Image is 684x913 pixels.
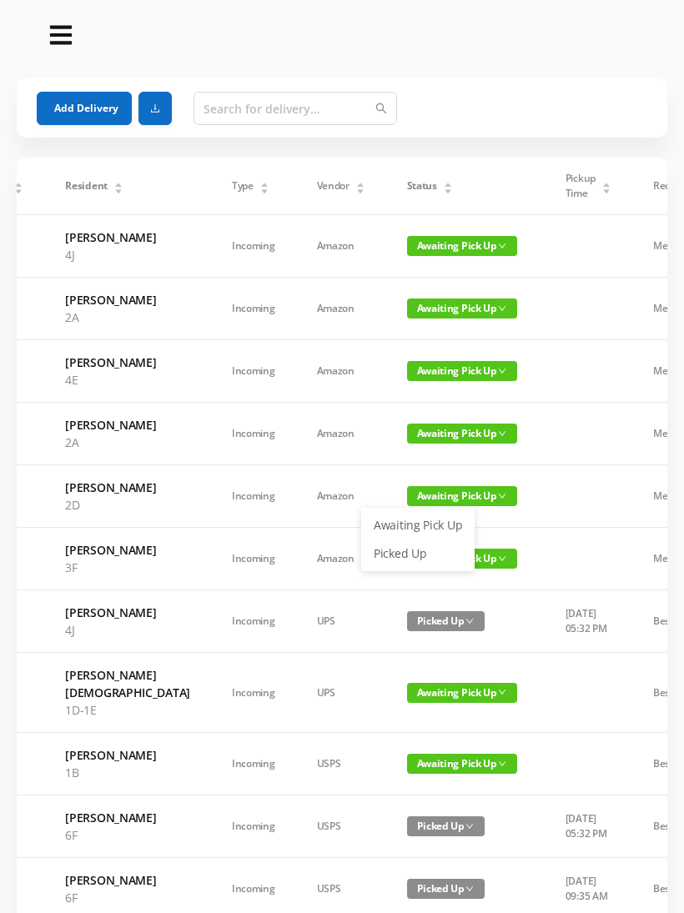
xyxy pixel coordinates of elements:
[65,559,190,576] p: 3F
[296,653,386,733] td: UPS
[407,298,517,319] span: Awaiting Pick Up
[375,103,387,114] i: icon: search
[407,816,485,836] span: Picked Up
[443,180,453,190] div: Sort
[65,434,190,451] p: 2A
[407,424,517,444] span: Awaiting Pick Up
[65,291,190,309] h6: [PERSON_NAME]
[498,688,506,696] i: icon: down
[65,621,190,639] p: 4J
[407,361,517,381] span: Awaiting Pick Up
[65,746,190,764] h6: [PERSON_NAME]
[211,465,296,528] td: Incoming
[407,683,517,703] span: Awaiting Pick Up
[211,528,296,590] td: Incoming
[211,278,296,340] td: Incoming
[65,479,190,496] h6: [PERSON_NAME]
[296,465,386,528] td: Amazon
[407,754,517,774] span: Awaiting Pick Up
[211,590,296,653] td: Incoming
[65,701,190,719] p: 1D-1E
[211,653,296,733] td: Incoming
[407,236,517,256] span: Awaiting Pick Up
[296,795,386,858] td: USPS
[407,611,485,631] span: Picked Up
[498,760,506,768] i: icon: down
[232,178,254,193] span: Type
[296,215,386,278] td: Amazon
[65,871,190,889] h6: [PERSON_NAME]
[113,187,123,192] i: icon: caret-down
[498,429,506,438] i: icon: down
[498,367,506,375] i: icon: down
[465,822,474,830] i: icon: down
[211,795,296,858] td: Incoming
[259,187,269,192] i: icon: caret-down
[407,879,485,899] span: Picked Up
[355,187,365,192] i: icon: caret-down
[317,178,350,193] span: Vendor
[65,764,190,781] p: 1B
[113,180,123,190] div: Sort
[601,180,611,190] div: Sort
[65,889,190,906] p: 6F
[498,242,506,250] i: icon: down
[65,416,190,434] h6: [PERSON_NAME]
[355,180,365,185] i: icon: caret-up
[296,590,386,653] td: UPS
[545,590,632,653] td: [DATE] 05:32 PM
[296,403,386,465] td: Amazon
[443,187,452,192] i: icon: caret-down
[211,733,296,795] td: Incoming
[259,180,269,185] i: icon: caret-up
[37,92,132,125] button: Add Delivery
[13,180,23,190] div: Sort
[65,666,190,701] h6: [PERSON_NAME][DEMOGRAPHIC_DATA]
[14,180,23,185] i: icon: caret-up
[259,180,269,190] div: Sort
[65,178,108,193] span: Resident
[498,492,506,500] i: icon: down
[601,180,611,185] i: icon: caret-up
[364,512,472,539] a: Awaiting Pick Up
[465,885,474,893] i: icon: down
[211,215,296,278] td: Incoming
[65,371,190,389] p: 4E
[65,541,190,559] h6: [PERSON_NAME]
[545,795,632,858] td: [DATE] 05:32 PM
[211,340,296,403] td: Incoming
[498,554,506,563] i: icon: down
[465,617,474,625] i: icon: down
[211,403,296,465] td: Incoming
[65,246,190,263] p: 4J
[364,540,472,567] a: Picked Up
[113,180,123,185] i: icon: caret-up
[65,354,190,371] h6: [PERSON_NAME]
[65,826,190,844] p: 6F
[407,178,437,193] span: Status
[65,604,190,621] h6: [PERSON_NAME]
[65,309,190,326] p: 2A
[443,180,452,185] i: icon: caret-up
[194,92,397,125] input: Search for delivery...
[65,809,190,826] h6: [PERSON_NAME]
[296,528,386,590] td: Amazon
[138,92,172,125] button: icon: download
[14,187,23,192] i: icon: caret-down
[566,171,596,201] span: Pickup Time
[355,180,365,190] div: Sort
[407,486,517,506] span: Awaiting Pick Up
[296,278,386,340] td: Amazon
[65,496,190,514] p: 2D
[498,304,506,313] i: icon: down
[296,733,386,795] td: USPS
[65,228,190,246] h6: [PERSON_NAME]
[296,340,386,403] td: Amazon
[601,187,611,192] i: icon: caret-down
